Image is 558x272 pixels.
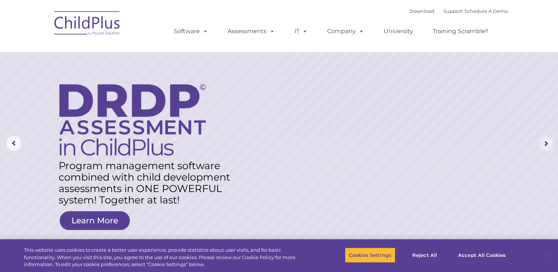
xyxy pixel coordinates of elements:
[59,84,206,156] img: DRDP Assessment in ChildPlus
[402,247,448,263] button: Reject All
[103,49,125,54] span: Last name
[59,160,237,206] rs-layer: Program management software combined with child development assessments in ONE POWERFUL system! T...
[287,24,315,39] a: IT
[166,24,215,39] a: Software
[443,8,463,14] a: Support
[24,247,307,268] div: This website uses cookies to create a better user experience, provide statistics about user visit...
[538,247,554,263] button: Close
[454,247,510,263] button: Accept All Cookies
[60,211,130,230] a: Learn More
[425,24,496,39] a: Training Scramble!!
[103,79,134,84] span: Phone number
[376,24,420,39] a: University
[320,24,371,39] a: Company
[409,8,508,14] font: |
[345,247,395,263] button: Cookies Settings
[220,24,282,39] a: Assessments
[464,8,508,14] a: Schedule A Demo
[51,6,124,43] img: ChildPlus by Procare Solutions
[409,8,434,14] a: Download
